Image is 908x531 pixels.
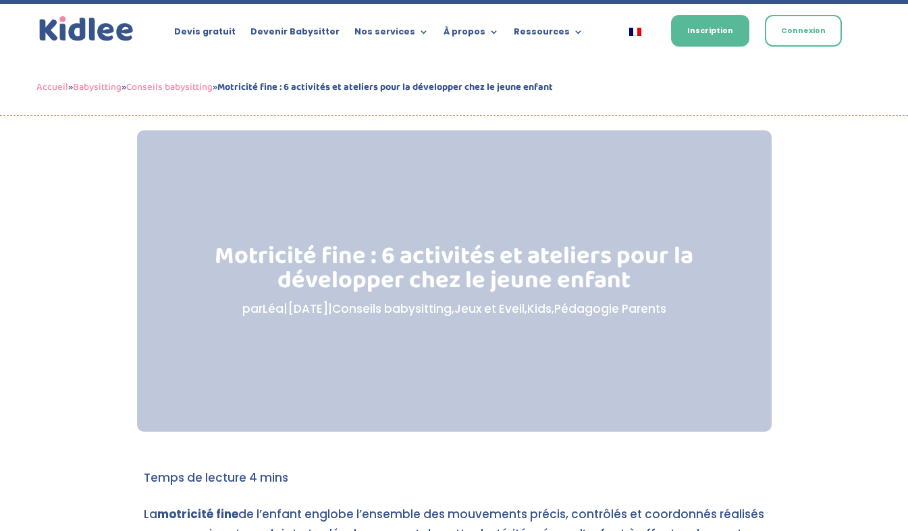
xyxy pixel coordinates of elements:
[444,27,499,42] a: À propos
[217,79,553,95] strong: Motricité fine : 6 activités et ateliers pour la développer chez le jeune enfant
[36,79,68,95] a: Accueil
[527,301,552,317] a: Kids
[288,301,328,317] span: [DATE]
[36,14,136,45] img: logo_kidlee_bleu
[332,301,452,317] a: Conseils babysitting
[354,27,429,42] a: Nos services
[36,14,136,45] a: Kidlee Logo
[126,79,213,95] a: Conseils babysitting
[174,27,236,42] a: Devis gratuit
[514,27,583,42] a: Ressources
[671,15,749,47] a: Inscription
[629,28,641,36] img: Français
[454,301,525,317] a: Jeux et Eveil
[554,301,666,317] a: Pédagogie Parents
[73,79,122,95] a: Babysitting
[263,301,284,317] a: Léa
[205,299,703,319] p: par | | , , ,
[36,79,553,95] span: » » »
[157,506,238,522] strong: motricité fine
[250,27,340,42] a: Devenir Babysitter
[765,15,842,47] a: Connexion
[205,244,703,299] h1: Motricité fine : 6 activités et ateliers pour la développer chez le jeune enfant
